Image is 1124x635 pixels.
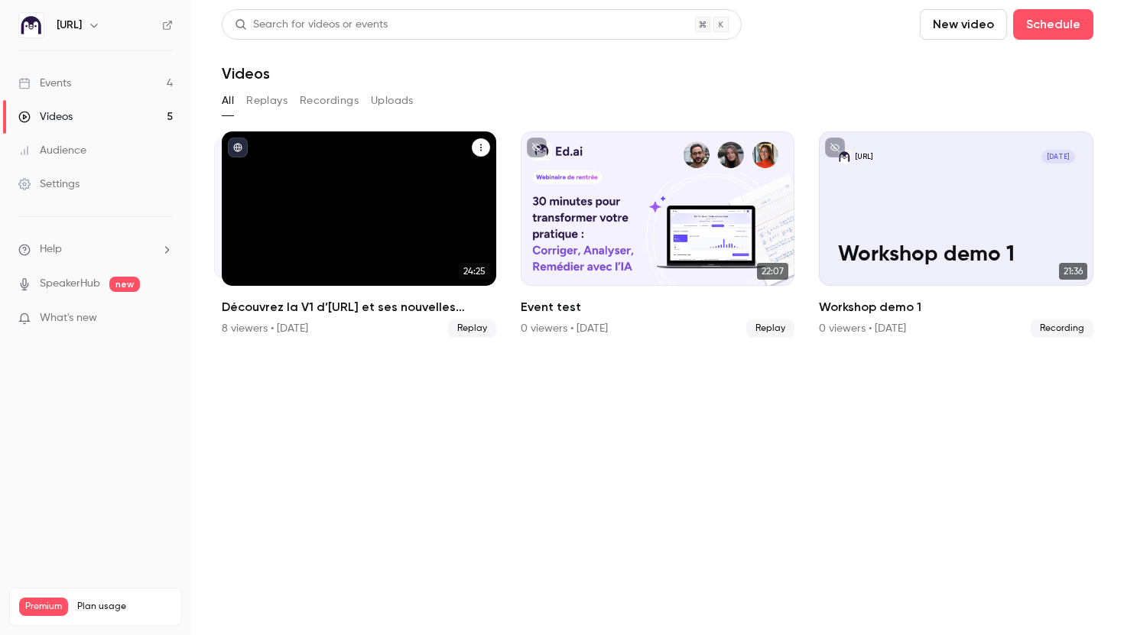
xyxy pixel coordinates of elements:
iframe: Noticeable Trigger [154,312,173,326]
a: Workshop demo 1[URL][DATE]Workshop demo 121:36Workshop demo 10 viewers • [DATE]Recording [819,131,1093,338]
span: 21:36 [1059,263,1087,280]
p: [URL] [856,152,872,161]
button: unpublished [527,138,547,157]
span: Replay [746,319,794,338]
h2: Workshop demo 1 [819,298,1093,316]
span: [DATE] [1041,150,1075,164]
h6: [URL] [57,18,82,33]
span: new [109,277,140,292]
button: Schedule [1013,9,1093,40]
div: Audience [18,143,86,158]
span: Premium [19,598,68,616]
div: 8 viewers • [DATE] [222,321,308,336]
li: help-dropdown-opener [18,241,173,258]
span: Replay [448,319,496,338]
div: 0 viewers • [DATE] [819,321,906,336]
div: Search for videos or events [235,17,388,33]
h1: Videos [222,64,270,83]
span: Help [40,241,62,258]
button: New video [920,9,1007,40]
h2: Découvrez la V1 d’[URL] et ses nouvelles fonctionnalités ! [222,298,496,316]
button: published [228,138,248,157]
span: 22:07 [757,263,788,280]
div: 0 viewers • [DATE] [521,321,608,336]
button: Replays [246,89,287,113]
a: SpeakerHub [40,276,100,292]
img: Ed.ai [19,13,44,37]
button: Recordings [300,89,359,113]
section: Videos [222,9,1093,626]
span: 24:25 [459,263,490,280]
button: All [222,89,234,113]
button: Uploads [371,89,414,113]
ul: Videos [222,131,1093,338]
div: Videos [18,109,73,125]
li: Workshop demo 1 [819,131,1093,338]
span: What's new [40,310,97,326]
button: unpublished [825,138,845,157]
li: Event test [521,131,795,338]
span: Recording [1031,319,1093,338]
h2: Event test [521,298,795,316]
a: 22:07Event test0 viewers • [DATE]Replay [521,131,795,338]
a: 24:2524:25Découvrez la V1 d’[URL] et ses nouvelles fonctionnalités !8 viewers • [DATE]Replay [222,131,496,338]
span: Plan usage [77,601,172,613]
div: Events [18,76,71,91]
p: Workshop demo 1 [838,242,1075,267]
li: Découvrez la V1 d’Ed.ai et ses nouvelles fonctionnalités ! [222,131,496,338]
div: Settings [18,177,80,192]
